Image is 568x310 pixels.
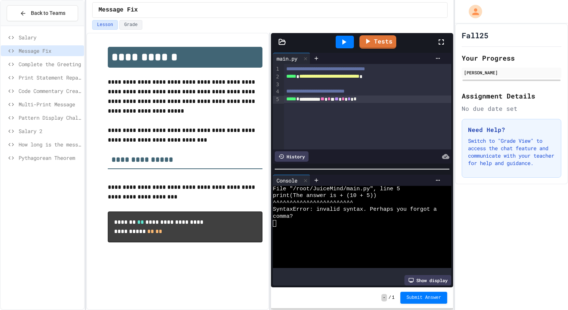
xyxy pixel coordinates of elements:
[273,206,437,213] span: SyntaxError: invalid syntax. Perhaps you forgot a
[273,175,310,186] div: Console
[273,186,400,193] span: File "/root/JuiceMind/main.py", line 5
[273,55,301,62] div: main.py
[275,151,309,162] div: History
[381,294,387,301] span: -
[273,96,280,104] div: 5
[19,100,81,108] span: Multi-Print Message
[388,295,391,301] span: /
[468,137,555,167] p: Switch to "Grade View" to access the chat feature and communicate with your teacher for help and ...
[464,69,559,76] div: [PERSON_NAME]
[273,65,280,73] div: 1
[7,5,78,21] button: Back to Teams
[19,33,81,41] span: Salary
[461,3,484,20] div: My Account
[273,193,377,199] span: print(The answer is + (10 + 5))
[273,73,280,81] div: 2
[19,60,81,68] span: Complete the Greeting
[119,20,142,30] button: Grade
[19,87,81,95] span: Code Commentary Creator
[19,141,81,148] span: How long is the message?
[31,9,65,17] span: Back to Teams
[19,114,81,122] span: Pattern Display Challenge
[506,248,561,280] iframe: chat widget
[462,104,561,113] div: No due date set
[19,127,81,135] span: Salary 2
[19,74,81,81] span: Print Statement Repair
[92,20,118,30] button: Lesson
[273,200,353,206] span: ^^^^^^^^^^^^^^^^^^^^^^^^
[273,81,280,88] div: 3
[273,88,280,96] div: 4
[273,53,310,64] div: main.py
[359,35,396,49] a: Tests
[404,275,451,285] div: Show display
[406,295,441,301] span: Submit Answer
[19,47,81,55] span: Message Fix
[392,295,394,301] span: 1
[462,91,561,101] h2: Assignment Details
[99,6,138,14] span: Message Fix
[462,53,561,63] h2: Your Progress
[273,213,293,220] span: comma?
[273,177,301,184] div: Console
[400,292,447,304] button: Submit Answer
[468,125,555,134] h3: Need Help?
[537,280,561,303] iframe: chat widget
[19,154,81,162] span: Pythagorean Theorem
[462,30,488,41] h1: Fall25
